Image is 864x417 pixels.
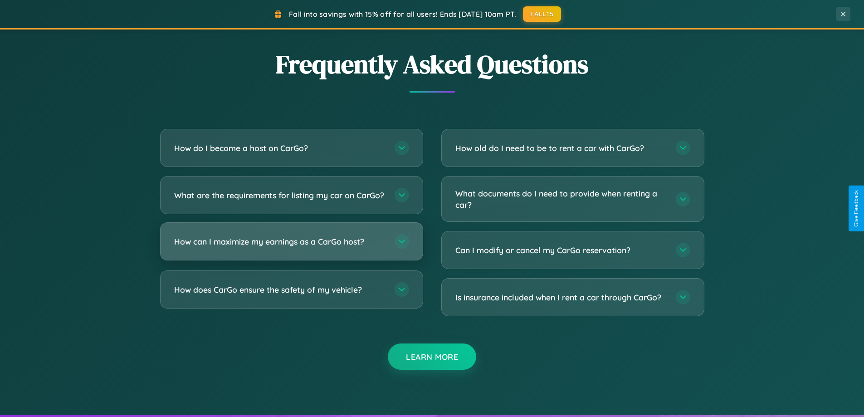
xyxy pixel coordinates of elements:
[455,188,667,210] h3: What documents do I need to provide when renting a car?
[174,190,386,201] h3: What are the requirements for listing my car on CarGo?
[174,284,386,295] h3: How does CarGo ensure the safety of my vehicle?
[523,6,561,22] button: FALL15
[289,10,516,19] span: Fall into savings with 15% off for all users! Ends [DATE] 10am PT.
[853,190,859,227] div: Give Feedback
[455,292,667,303] h3: Is insurance included when I rent a car through CarGo?
[388,343,476,370] button: Learn More
[174,236,386,247] h3: How can I maximize my earnings as a CarGo host?
[160,47,704,82] h2: Frequently Asked Questions
[455,245,667,256] h3: Can I modify or cancel my CarGo reservation?
[174,142,386,154] h3: How do I become a host on CarGo?
[455,142,667,154] h3: How old do I need to be to rent a car with CarGo?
